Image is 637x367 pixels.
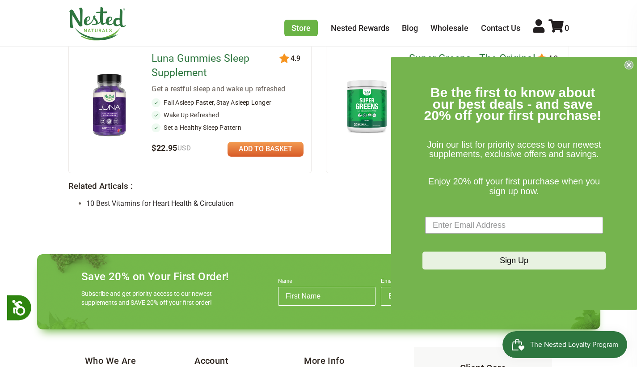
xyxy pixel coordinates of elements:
input: Email Address [381,287,478,306]
span: USD [177,144,191,152]
li: Wake Up Refreshed [152,111,304,119]
h3: Related Articals : [68,182,569,192]
a: Contact Us [481,23,520,33]
a: Blog [402,23,418,33]
label: Name [278,278,375,287]
img: Nested Naturals [68,7,127,41]
span: Enjoy 20% off your first purchase when you sign up now. [428,176,600,196]
span: 0 [565,23,569,33]
li: Fall Asleep Faster, Stay Asleep Longer [152,98,304,107]
button: Sign Up [422,252,606,270]
li: Set a Healthy Sleep Pattern [152,123,304,132]
span: Be the first to know about our best deals - and save 20% off your first purchase! [424,85,602,123]
input: First Name [278,287,375,306]
a: Wholesale [430,23,468,33]
h5: Account [194,354,304,367]
h5: More Info [304,354,413,367]
a: Luna Gummies Sleep Supplement [152,51,281,80]
img: Super Greens - The Original Supergreens [341,76,393,136]
a: Store [284,20,318,36]
span: $22.95 [152,143,191,153]
div: Get a restful sleep and wake up refreshed [152,84,304,94]
a: Super Greens - The Original Supergreens [409,51,538,80]
img: Luna Gummies Sleep Supplement [83,72,135,140]
input: Enter Email Address [425,217,603,234]
iframe: Button to open loyalty program pop-up [502,331,628,358]
a: Nested Rewards [331,23,389,33]
a: 0 [548,23,569,33]
h5: Who We Are [85,354,194,367]
h4: Save 20% on Your First Order! [81,270,229,283]
p: Subscribe and get priority access to our newest supplements and SAVE 20% off your first order! [81,289,215,307]
button: Close dialog [624,60,633,69]
span: Join our list for priority access to our newest supplements, exclusive offers and savings. [427,140,601,159]
label: Email Address [381,278,478,287]
div: FLYOUT Form [391,57,637,310]
a: 10 Best Vitamins for Heart Health & Circulation [86,199,234,208]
